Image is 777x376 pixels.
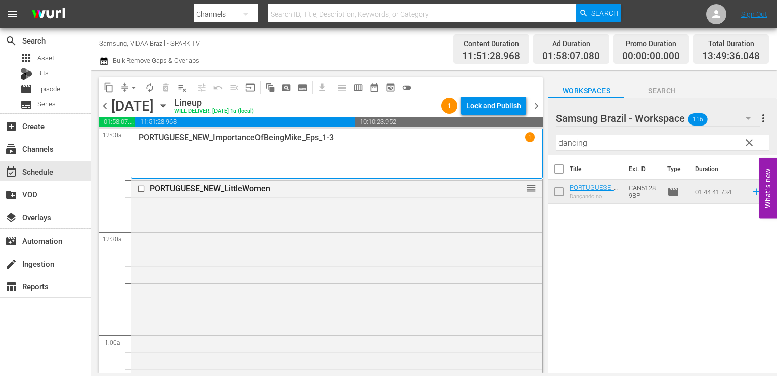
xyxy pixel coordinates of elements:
[622,51,680,62] span: 00:00:00.000
[751,186,762,197] svg: Add to Schedule
[5,281,17,293] span: Reports
[174,97,254,108] div: Lineup
[759,158,777,218] button: Open Feedback Widget
[385,82,396,93] span: preview_outlined
[661,155,689,183] th: Type
[741,134,757,150] button: clear
[530,100,543,112] span: chevron_right
[117,79,142,96] span: Remove Gaps & Overlaps
[5,143,17,155] span: Channels
[20,99,32,111] span: Series
[526,183,536,194] span: reorder
[399,79,415,96] span: 24 hours Lineup View is OFF
[462,36,520,51] div: Content Duration
[667,186,679,198] span: Episode
[382,79,399,96] span: View Backup
[548,85,624,97] span: Workspaces
[743,137,755,149] span: clear
[623,155,661,183] th: Ext. ID
[542,51,600,62] span: 01:58:07.080
[702,51,760,62] span: 13:49:36.048
[556,104,760,133] div: Samsung Brazil - Workspace
[402,82,412,93] span: toggle_off
[37,53,54,63] span: Asset
[5,235,17,247] span: Automation
[466,97,521,115] div: Lock and Publish
[128,82,139,93] span: arrow_drop_down
[5,35,17,47] span: Search
[702,36,760,51] div: Total Duration
[99,117,135,127] span: 01:58:07.080
[570,193,621,200] div: Dançando no [GEOGRAPHIC_DATA]
[570,184,621,206] a: PORTUGUESE_NEW_DancingThoughChristmas
[369,82,379,93] span: date_range_outlined
[245,82,255,93] span: input
[591,4,618,22] span: Search
[757,112,769,124] span: more_vert
[5,258,17,270] span: Ingestion
[101,79,117,96] span: Copy Lineup
[111,98,154,114] div: [DATE]
[139,133,334,142] p: PORTUGUESE_NEW_ImportanceOfBeingMike_Eps_1-3
[174,79,190,96] span: Clear Lineup
[190,77,210,97] span: Customize Events
[542,36,600,51] div: Ad Duration
[37,84,60,94] span: Episode
[150,184,488,193] div: PORTUGUESE_NEW_LittleWomen
[462,51,520,62] span: 11:51:28.968
[20,68,32,80] div: Bits
[5,189,17,201] span: VOD
[5,212,17,224] span: Overlays
[688,109,707,130] span: 116
[5,120,17,133] span: Create
[135,117,355,127] span: 11:51:28.968
[104,82,114,93] span: content_copy
[624,85,700,97] span: Search
[145,82,155,93] span: autorenew_outlined
[297,82,308,93] span: subtitles_outlined
[691,180,747,204] td: 01:44:41.734
[741,10,767,18] a: Sign Out
[37,99,56,109] span: Series
[158,79,174,96] span: Select an event to delete
[24,3,73,26] img: ans4CAIJ8jUAAAAAAAAAAAAAAAAAAAAAAAAgQb4GAAAAAAAAAAAAAAAAAAAAAAAAJMjXAAAAAAAAAAAAAAAAAAAAAAAAgAT5G...
[20,52,32,64] span: Asset
[120,82,130,93] span: compress
[20,83,32,95] span: Episode
[355,117,543,127] span: 10:10:23.952
[441,102,457,110] span: 1
[142,79,158,96] span: Loop Content
[99,100,111,112] span: chevron_left
[622,36,680,51] div: Promo Duration
[111,57,199,64] span: Bulk Remove Gaps & Overlaps
[625,180,663,204] td: CAN51289BP
[265,82,275,93] span: auto_awesome_motion_outlined
[37,68,49,78] span: Bits
[757,106,769,131] button: more_vert
[570,155,623,183] th: Title
[174,108,254,115] div: WILL DELIVER: [DATE] 1a (local)
[281,82,291,93] span: pageview_outlined
[366,79,382,96] span: Month Calendar View
[689,155,750,183] th: Duration
[576,4,621,22] button: Search
[5,166,17,178] span: Schedule
[528,134,532,141] p: 1
[353,82,363,93] span: calendar_view_week_outlined
[294,79,311,96] span: Create Series Block
[461,97,526,115] button: Lock and Publish
[6,8,18,20] span: menu
[526,183,536,193] button: reorder
[177,82,187,93] span: playlist_remove_outlined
